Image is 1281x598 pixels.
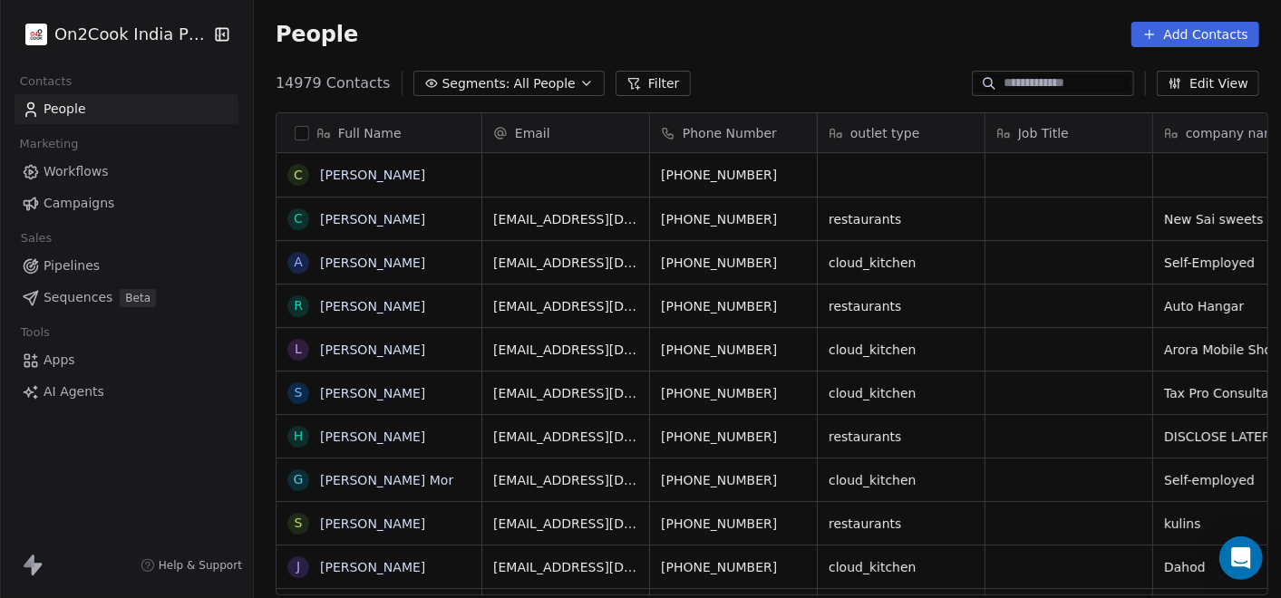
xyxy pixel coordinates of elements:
div: Job Title [985,113,1152,152]
a: [PERSON_NAME] [320,342,425,357]
span: cloud_kitchen [829,471,974,489]
span: AI Agents [44,382,104,401]
div: outlet type [818,113,985,152]
a: People [15,94,238,124]
div: Email [482,113,649,152]
span: Sequences [44,288,112,307]
span: On2Cook India Pvt. Ltd. [54,23,209,46]
div: Phone Number [650,113,817,152]
span: cloud_kitchen [829,384,974,402]
button: Filter [616,71,691,96]
span: Help & Support [159,558,242,573]
span: restaurants [829,515,974,533]
span: cloud_kitchen [829,558,974,576]
span: People [276,21,358,48]
a: SequencesBeta [15,283,238,313]
button: Edit View [1157,71,1259,96]
a: [PERSON_NAME] [320,256,425,270]
a: AI Agents [15,377,238,407]
a: [PERSON_NAME] [320,429,425,444]
span: Tools [13,319,57,346]
span: [EMAIL_ADDRESS][DOMAIN_NAME] [493,471,638,489]
a: Pipelines [15,251,238,281]
span: [EMAIL_ADDRESS][DOMAIN_NAME] [493,558,638,576]
a: Apps [15,345,238,375]
button: On2Cook India Pvt. Ltd. [22,19,200,50]
span: Contacts [12,68,80,95]
span: [PHONE_NUMBER] [661,471,806,489]
a: [PERSON_NAME] [320,212,425,227]
img: on2cook%20logo-04%20copy.jpg [25,24,47,45]
span: [EMAIL_ADDRESS][DOMAIN_NAME] [493,210,638,228]
span: Email [515,124,550,142]
span: [EMAIL_ADDRESS][DOMAIN_NAME] [493,297,638,315]
a: [PERSON_NAME] [320,560,425,574]
div: Open Intercom Messenger [1219,536,1263,580]
span: cloud_kitchen [829,341,974,359]
span: [PHONE_NUMBER] [661,166,806,184]
span: [EMAIL_ADDRESS][DOMAIN_NAME] [493,341,638,359]
div: S [295,383,303,402]
span: Phone Number [683,124,777,142]
a: Help & Support [141,558,242,573]
span: [PHONE_NUMBER] [661,384,806,402]
span: [PHONE_NUMBER] [661,558,806,576]
span: restaurants [829,297,974,315]
span: cloud_kitchen [829,254,974,272]
span: [PHONE_NUMBER] [661,341,806,359]
a: Workflows [15,157,238,187]
div: S [295,514,303,533]
div: L [295,340,302,359]
span: [PHONE_NUMBER] [661,515,806,533]
div: R [294,296,303,315]
a: [PERSON_NAME] [320,516,425,531]
span: [EMAIL_ADDRESS][DOMAIN_NAME] [493,515,638,533]
span: 14979 Contacts [276,72,391,94]
div: C [294,166,303,185]
span: restaurants [829,210,974,228]
div: A [294,253,303,272]
div: grid [277,153,482,596]
span: [PHONE_NUMBER] [661,254,806,272]
a: [PERSON_NAME] [320,386,425,400]
span: [EMAIL_ADDRESS][DOMAIN_NAME] [493,254,638,272]
span: Job Title [1018,124,1069,142]
div: C [294,209,303,228]
span: All People [514,74,576,93]
span: Full Name [338,124,402,142]
span: Pipelines [44,256,100,275]
span: Sales [13,225,60,252]
span: Workflows [44,162,109,181]
div: H [294,427,304,446]
span: Apps [44,351,75,370]
span: People [44,100,86,119]
span: Beta [120,289,156,307]
a: Campaigns [15,188,238,218]
a: [PERSON_NAME] [320,299,425,313]
span: [EMAIL_ADDRESS][DOMAIN_NAME] [493,384,638,402]
span: [PHONE_NUMBER] [661,210,806,228]
a: [PERSON_NAME] [320,168,425,182]
span: restaurants [829,428,974,446]
span: Marketing [12,130,86,158]
span: [PHONE_NUMBER] [661,428,806,446]
span: outlet type [850,124,920,142]
div: J [296,557,300,576]
div: Full Name [277,113,481,152]
button: Add Contacts [1131,22,1259,47]
span: [EMAIL_ADDRESS][DOMAIN_NAME] [493,428,638,446]
div: g [294,470,304,489]
span: Campaigns [44,194,114,213]
span: Segments: [442,74,510,93]
a: [PERSON_NAME] Mor [320,473,453,487]
span: [PHONE_NUMBER] [661,297,806,315]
